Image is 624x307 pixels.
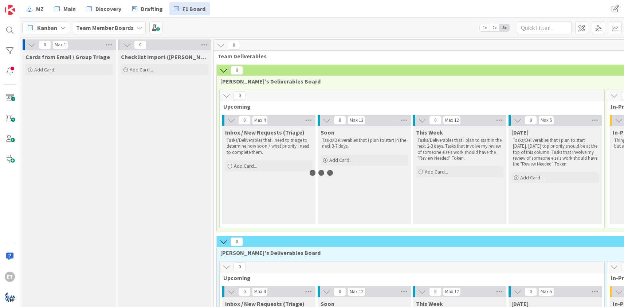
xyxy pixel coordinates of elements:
span: 0 [334,116,346,125]
span: Cards from Email / Group Triage [25,53,110,61]
p: Tasks/Deliverables that I plan to start in the next 2-3 days. Tasks that involve my review of som... [417,137,502,161]
p: Tasks/Deliverables that I plan to start [DATE]. [DATE] top priority should be at the top of this ... [513,137,597,167]
div: Max 4 [254,118,266,122]
span: 0 [429,287,441,296]
span: Add Card... [234,163,257,169]
div: Max 4 [254,290,266,294]
div: Max 5 [541,118,552,122]
span: Discovery [95,4,121,13]
span: Drafting [141,4,163,13]
span: F1 Board [183,4,205,13]
a: F1 Board [169,2,210,15]
span: MZ [36,4,44,13]
div: Max 12 [350,118,363,122]
span: Upcoming [223,274,595,281]
span: 0 [228,41,240,50]
span: Kanban [37,23,57,32]
a: Drafting [128,2,167,15]
span: Soon [321,129,334,136]
img: avatar [5,292,15,302]
span: 0 [231,237,243,246]
span: 0 [429,116,441,125]
span: Add Card... [425,168,448,175]
a: MZ [22,2,48,15]
span: Inbox / New Requests (Triage) [225,129,305,136]
span: 0 [525,116,537,125]
span: Checklist Import (John Temporary) [121,53,208,61]
div: ET [5,272,15,282]
span: Today [511,129,529,136]
a: Main [50,2,80,15]
span: Upcoming [223,103,595,110]
p: Tasks/Deliverables that I need to triage to determine how soon / what priority I need to complete... [227,137,311,155]
span: 0 [134,40,146,49]
span: 3x [499,24,509,31]
span: Add Card... [329,157,353,163]
span: Add Card... [520,174,543,181]
div: Max 12 [350,290,363,294]
img: Visit kanbanzone.com [5,5,15,15]
div: Max 5 [541,290,552,294]
span: 0 [238,116,251,125]
div: Max 12 [445,290,459,294]
b: Team Member Boards [76,24,134,31]
div: Max 1 [55,43,66,47]
span: 0 [233,91,246,100]
div: Max 12 [445,118,459,122]
p: Tasks/Deliverables that I plan to start in the next 3-7 days. [322,137,407,149]
span: 0 [231,66,243,75]
span: Add Card... [130,66,153,73]
span: 0 [39,40,51,49]
span: Main [63,4,76,13]
span: 0 [233,263,246,271]
span: 2x [490,24,499,31]
span: 0 [334,287,346,296]
a: Discovery [82,2,126,15]
span: 0 [238,287,251,296]
span: Add Card... [34,66,58,73]
span: This Week [416,129,443,136]
input: Quick Filter... [517,21,572,34]
span: 0 [525,287,537,296]
span: 1x [480,24,490,31]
